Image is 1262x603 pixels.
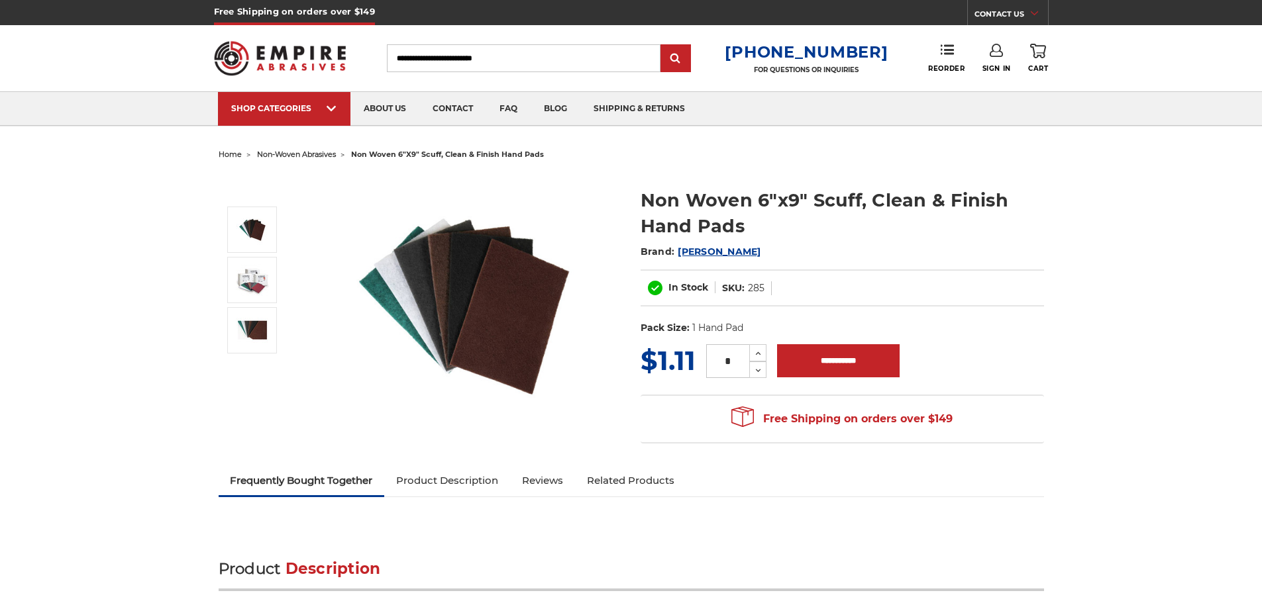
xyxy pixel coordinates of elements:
a: non-woven abrasives [257,150,336,159]
img: Non Woven 6"x9" Scuff, Clean & Finish Hand Pads [236,213,269,246]
a: Reviews [510,466,575,495]
a: about us [350,92,419,126]
img: Non Woven 6"x9" Scuff, Clean & Finish Hand Pads [332,173,597,438]
span: $1.11 [641,344,696,377]
dd: 285 [748,281,764,295]
a: Product Description [384,466,510,495]
a: faq [486,92,531,126]
img: Non Woven 6"x9" Scuff, Clean & Finish Hand Pads [236,318,269,343]
div: SHOP CATEGORIES [231,103,337,113]
span: Reorder [928,64,965,73]
input: Submit [662,46,689,72]
span: Brand: [641,246,675,257]
a: blog [531,92,580,126]
p: FOR QUESTIONS OR INQUIRIES [725,66,888,74]
dt: SKU: [722,281,745,295]
a: home [219,150,242,159]
a: CONTACT US [974,7,1048,25]
h1: Non Woven 6"x9" Scuff, Clean & Finish Hand Pads [641,187,1044,239]
span: Description [286,559,381,578]
span: Product [219,559,281,578]
a: Cart [1028,44,1048,73]
img: Empire Abrasives [214,32,346,84]
a: contact [419,92,486,126]
a: [PERSON_NAME] [678,246,761,257]
span: non woven 6"x9" scuff, clean & finish hand pads [351,150,544,159]
img: Non Woven 6"x9" Scuff, Clean & Finish Hand Pads [236,264,269,296]
a: Reorder [928,44,965,72]
span: Free Shipping on orders over $149 [731,406,953,432]
dt: Pack Size: [641,321,690,335]
span: In Stock [668,281,708,293]
a: Frequently Bought Together [219,466,385,495]
a: [PHONE_NUMBER] [725,42,888,62]
span: Sign In [982,64,1011,73]
a: Related Products [575,466,686,495]
dd: 1 Hand Pad [692,321,743,335]
a: shipping & returns [580,92,698,126]
span: Cart [1028,64,1048,73]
